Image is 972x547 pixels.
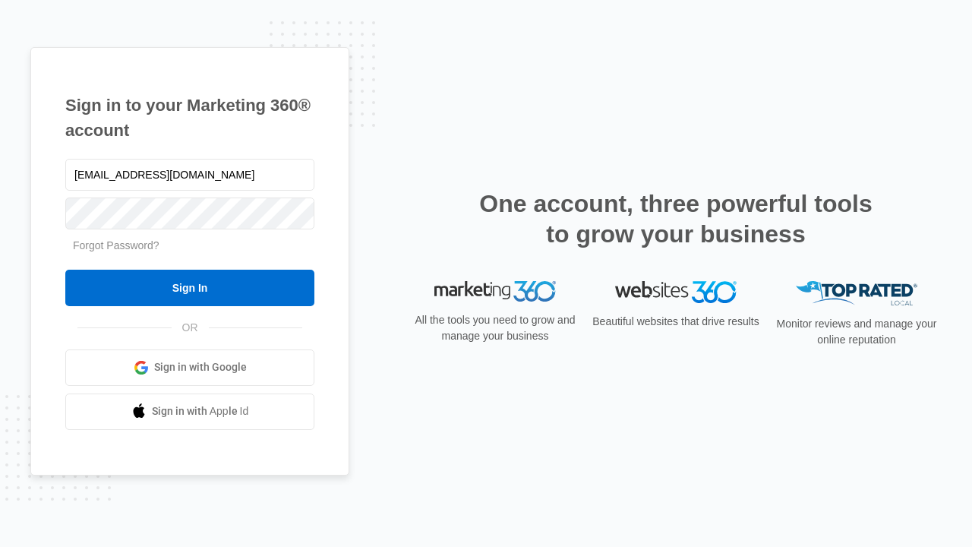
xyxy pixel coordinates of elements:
[772,316,942,348] p: Monitor reviews and manage your online reputation
[410,312,580,344] p: All the tools you need to grow and manage your business
[615,281,737,303] img: Websites 360
[172,320,209,336] span: OR
[65,394,314,430] a: Sign in with Apple Id
[65,93,314,143] h1: Sign in to your Marketing 360® account
[152,403,249,419] span: Sign in with Apple Id
[65,349,314,386] a: Sign in with Google
[73,239,159,251] a: Forgot Password?
[154,359,247,375] span: Sign in with Google
[65,159,314,191] input: Email
[475,188,877,249] h2: One account, three powerful tools to grow your business
[591,314,761,330] p: Beautiful websites that drive results
[434,281,556,302] img: Marketing 360
[796,281,917,306] img: Top Rated Local
[65,270,314,306] input: Sign In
